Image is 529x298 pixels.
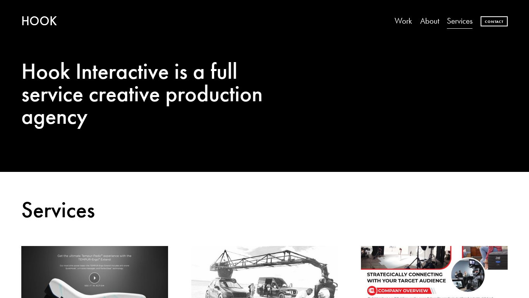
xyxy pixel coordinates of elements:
a: Work [395,13,412,29]
a: Contact [481,16,508,26]
a: About [420,13,439,29]
h2: Hook Interactive is a full service creative production agency [21,60,264,127]
a: Services [447,13,472,29]
p: Services [21,189,508,230]
a: HOOK [21,14,57,29]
